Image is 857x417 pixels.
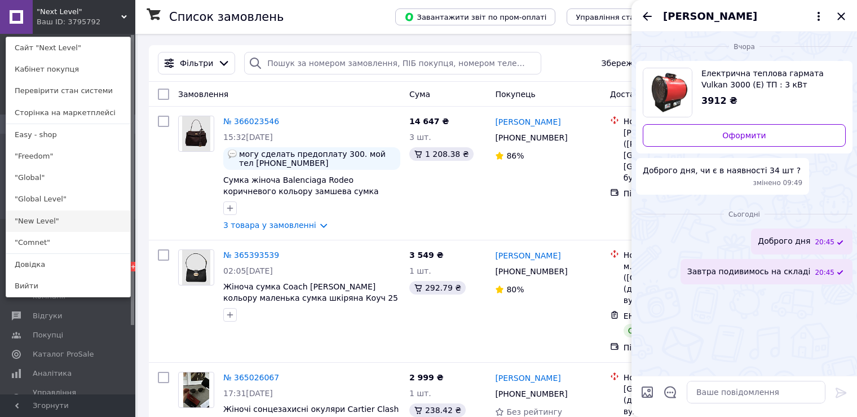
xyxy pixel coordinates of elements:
[815,268,834,278] span: 20:45 12.10.2025
[223,117,279,126] a: № 366023546
[178,372,214,408] a: Фото товару
[610,90,693,99] span: Доставка та оплата
[624,383,739,417] div: [GEOGRAPHIC_DATA], №11 (до 30 кг на одне місце): вул. [STREET_ADDRESS]
[701,68,837,90] span: Електрична теплова гармата Vulkan 3000 (Е) ТП : 3 кВт (362334)
[624,261,739,306] div: м. [GEOGRAPHIC_DATA] ([GEOGRAPHIC_DATA].), №34 (до 30 кг на одне місце): вул. [STREET_ADDRESS]
[624,372,739,383] div: Нова Пошта
[223,221,316,230] a: 3 товара у замовленні
[37,7,121,17] span: "Next Level"
[180,58,213,69] span: Фільтри
[6,167,130,188] a: "Global"
[409,373,444,382] span: 2 999 ₴
[409,147,474,161] div: 1 208.38 ₴
[495,250,560,261] a: [PERSON_NAME]
[663,385,678,400] button: Відкрити шаблони відповідей
[495,372,560,384] a: [PERSON_NAME]
[223,251,279,260] a: № 365393539
[244,52,541,74] input: Пошук за номером замовлення, ПІБ покупця, номером телефону, Email, номером накладної
[409,117,449,126] span: 14 647 ₴
[409,251,444,260] span: 3 549 ₴
[6,37,130,59] a: Сайт "Next Level"
[643,68,846,117] a: Переглянути товар
[663,9,757,24] span: [PERSON_NAME]
[33,368,72,379] span: Аналітика
[624,249,739,261] div: Нова Пошта
[223,373,279,382] a: № 365026067
[182,250,210,285] img: Фото товару
[395,8,555,25] button: Завантажити звіт по пром-оплаті
[663,9,825,24] button: [PERSON_NAME]
[409,133,431,142] span: 3 шт.
[6,146,130,167] a: "Freedom"
[409,389,431,398] span: 1 шт.
[409,266,431,275] span: 1 шт.
[409,90,430,99] span: Cума
[602,58,684,69] span: Збережені фільтри:
[33,311,62,321] span: Відгуки
[636,41,852,52] div: 11.10.2025
[183,372,210,407] img: Фото товару
[624,342,739,353] div: Післяплата
[834,10,848,23] button: Закрити
[409,281,466,295] div: 292.79 ₴
[643,68,692,117] img: 6808349109_w700_h500_elektricheskaya-teplovaya-pushka.jpg
[169,10,284,24] h1: Список замовлень
[178,249,214,286] a: Фото товару
[6,80,130,102] a: Перевірити стан системи
[182,116,210,151] img: Фото товару
[223,282,398,314] a: Жіноча сумка Coach [PERSON_NAME] кольору маленька сумка шкіряна Коуч 25 х 16 х 7 см з плечовим ре...
[624,324,674,337] div: Отримано
[758,235,810,247] span: Доброго дня
[729,42,759,52] span: Вчора
[33,349,94,359] span: Каталог ProSale
[640,10,654,23] button: Назад
[567,8,671,25] button: Управління статусами
[493,386,569,402] div: [PHONE_NUMBER]
[6,232,130,253] a: "Comnet"
[6,254,130,275] a: Довідка
[687,266,811,278] span: Завтра подивимось на складі
[6,210,130,232] a: "New Level"
[724,210,765,220] span: Сьогодні
[6,59,130,80] a: Кабінет покупця
[37,17,84,27] div: Ваш ID: 3795792
[228,150,237,159] img: :speech_balloon:
[178,116,214,152] a: Фото товару
[576,13,662,21] span: Управління статусами
[636,208,852,220] div: 12.10.2025
[624,188,739,199] div: Післяплата
[493,130,569,146] div: [PHONE_NUMBER]
[643,124,846,147] a: Оформити
[178,90,228,99] span: Замовлення
[506,407,562,416] span: Без рейтингу
[223,133,273,142] span: 15:32[DATE]
[701,95,737,106] span: 3912 ₴
[815,238,834,247] span: 20:45 12.10.2025
[753,178,783,188] span: змінено
[33,388,104,408] span: Управління сайтом
[495,116,560,128] a: [PERSON_NAME]
[506,151,524,160] span: 86%
[223,389,273,398] span: 17:31[DATE]
[624,127,739,183] div: [PERSON_NAME] ([PERSON_NAME][GEOGRAPHIC_DATA].), вул. [GEOGRAPHIC_DATA], будинок 54, кв. -
[643,165,801,176] span: Доброго дня, чи є в наявності 34 шт ?
[404,12,546,22] span: Завантажити звіт по пром-оплаті
[6,188,130,210] a: "Global Level"
[239,150,396,168] span: могу сделать предоплату 300. мой тел [PHONE_NUMBER]
[409,403,466,417] div: 238.42 ₴
[223,266,273,275] span: 02:05[DATE]
[6,124,130,146] a: Easy - shop
[33,330,63,340] span: Покупці
[223,175,395,218] a: Сумка жіноча Balenciaga Rodeo коричневого кольору замшева сумка [PERSON_NAME] з ремінцем та ручко...
[6,275,130,297] a: Вийти
[506,285,524,294] span: 80%
[624,311,718,321] span: ЕН: 20 4512 6499 7922
[6,102,130,124] a: Сторінка на маркетплейсі
[495,90,535,99] span: Покупець
[783,178,803,188] span: 09:49 11.10.2025
[624,116,739,127] div: Нова Пошта
[493,264,569,279] div: [PHONE_NUMBER]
